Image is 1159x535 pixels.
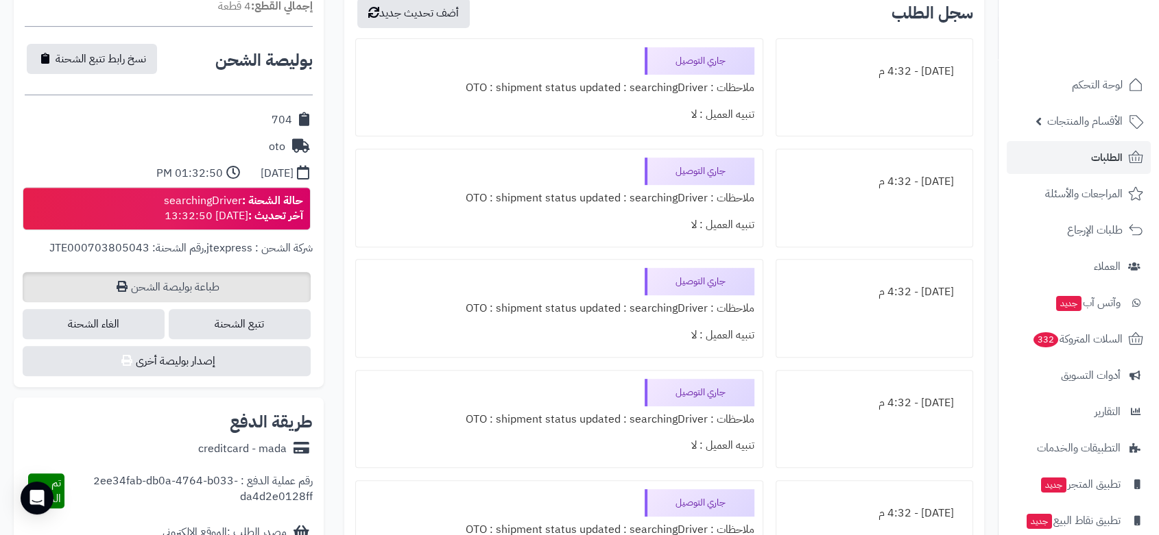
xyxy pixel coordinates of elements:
span: جديد [1056,296,1082,311]
span: الأقسام والمنتجات [1047,112,1123,131]
div: جاري التوصيل [645,158,754,185]
a: لوحة التحكم [1007,69,1151,101]
div: Open Intercom Messenger [21,482,53,514]
span: وآتس آب [1055,293,1121,312]
a: تتبع الشحنة [169,309,311,339]
a: السلات المتروكة332 [1007,323,1151,356]
div: جاري التوصيل [645,489,754,517]
div: تنبيه العميل : لا [364,212,754,238]
span: نسخ رابط تتبع الشحنة [56,51,146,67]
div: 704 [272,112,292,128]
div: تنبيه العميل : لا [364,101,754,128]
span: لوحة التحكم [1072,75,1123,95]
div: [DATE] [261,166,294,182]
span: جديد [1041,477,1066,493]
div: جاري التوصيل [645,268,754,295]
div: [DATE] - 4:32 م [785,500,964,527]
a: أدوات التسويق [1007,359,1151,392]
strong: آخر تحديث : [248,208,303,224]
div: [DATE] - 4:32 م [785,390,964,416]
h2: بوليصة الشحن [215,52,313,69]
span: الطلبات [1091,148,1123,167]
div: [DATE] - 4:32 م [785,58,964,85]
img: logo-2.png [1066,14,1146,43]
a: التقارير [1007,395,1151,428]
span: المراجعات والأسئلة [1045,184,1123,203]
div: ملاحظات : OTO : shipment status updated : searchingDriver [364,185,754,212]
div: [DATE] - 4:32 م [785,279,964,306]
span: التطبيقات والخدمات [1037,438,1121,458]
div: تنبيه العميل : لا [364,322,754,349]
button: نسخ رابط تتبع الشحنة [27,44,157,74]
a: تطبيق المتجرجديد [1007,468,1151,501]
span: تطبيق نقاط البيع [1025,511,1121,530]
div: جاري التوصيل [645,379,754,406]
div: 01:32:50 PM [156,166,223,182]
div: , [25,240,313,272]
span: الغاء الشحنة [23,309,165,339]
div: رقم عملية الدفع : 2ee34fab-db0a-4764-b033-da4d2e0128ff [64,473,312,509]
div: oto [269,139,285,155]
h2: طريقة الدفع [230,414,313,430]
div: جاري التوصيل [645,47,754,75]
span: أدوات التسويق [1061,366,1121,385]
span: 332 [1032,332,1059,348]
a: التطبيقات والخدمات [1007,432,1151,464]
a: طباعة بوليصة الشحن [23,272,311,302]
span: طلبات الإرجاع [1067,221,1123,240]
div: ملاحظات : OTO : shipment status updated : searchingDriver [364,75,754,101]
span: رقم الشحنة: JTE000703805043 [49,240,204,256]
div: تنبيه العميل : لا [364,432,754,459]
span: جديد [1027,514,1052,529]
h3: سجل الطلب [892,5,973,21]
span: السلات المتروكة [1032,329,1123,349]
div: creditcard - mada [198,441,287,457]
span: التقارير [1095,402,1121,421]
div: ملاحظات : OTO : shipment status updated : searchingDriver [364,295,754,322]
span: شركة الشحن : jtexpress [206,240,313,256]
a: طلبات الإرجاع [1007,214,1151,247]
div: ملاحظات : OTO : shipment status updated : searchingDriver [364,406,754,433]
strong: حالة الشحنة : [242,192,303,209]
a: الطلبات [1007,141,1151,174]
span: تطبيق المتجر [1040,475,1121,494]
div: searchingDriver [DATE] 13:32:50 [164,193,303,225]
a: المراجعات والأسئلة [1007,177,1151,210]
span: العملاء [1094,257,1121,276]
div: [DATE] - 4:32 م [785,169,964,195]
button: إصدار بوليصة أخرى [23,346,311,376]
a: العملاء [1007,250,1151,283]
a: وآتس آبجديد [1007,286,1151,319]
